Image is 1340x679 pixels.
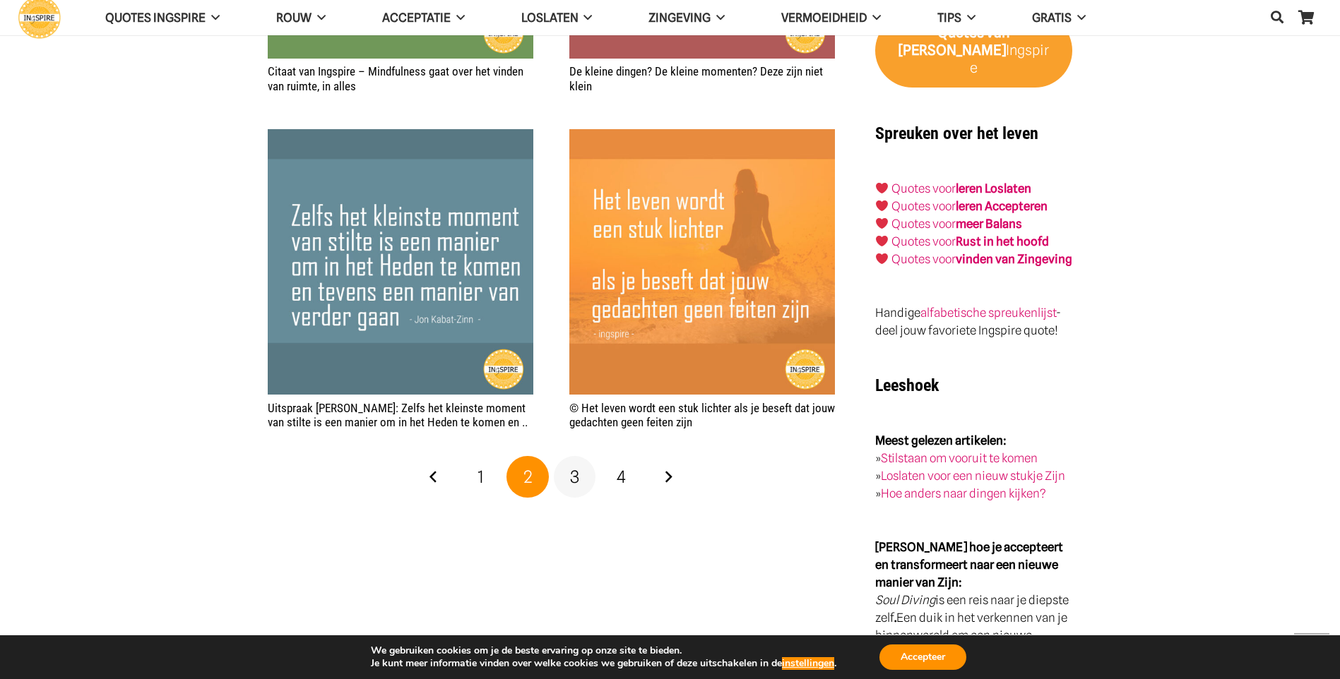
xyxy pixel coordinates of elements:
[382,11,451,25] span: Acceptatie
[891,199,956,213] a: Quotes voor
[276,11,312,25] span: ROUW
[875,375,939,395] strong: Leeshoek
[881,486,1046,500] a: Hoe anders naar dingen kijken?
[891,234,1049,248] a: Quotes voorRust in het hoofd
[782,657,834,670] button: instellingen
[876,200,888,212] img: ❤
[876,217,888,229] img: ❤
[105,11,206,25] span: QUOTES INGSPIRE
[570,467,579,487] span: 3
[875,124,1038,143] strong: Spreuken over het leven
[554,456,596,498] a: Pagina 3
[891,217,1022,231] a: Quotes voormeer Balans
[881,451,1038,465] a: Stilstaan om vooruit te komen
[1263,1,1291,35] a: Zoeken
[875,540,1063,589] strong: [PERSON_NAME] hoe je accepteert en transformeert naar een nieuwe manier van Zijn:
[891,181,956,196] a: Quotes voor
[891,252,1072,266] a: Quotes voorvinden van Zingeving
[478,467,484,487] span: 1
[956,217,1022,231] strong: meer Balans
[875,13,1072,88] a: Quotes van [PERSON_NAME]Ingspire
[268,129,533,395] img: Quotes Jon Kabat-Zinn over meditatie, mindfulness en stilte | ingspire
[956,252,1072,266] strong: vinden van Zingeving
[881,469,1065,483] a: Loslaten voor een nieuw stukje Zijn
[506,456,549,498] span: Pagina 2
[569,401,835,429] a: © Het leven wordt een stuk lichter als je beseft dat jouw gedachten geen feiten zijn
[648,11,711,25] span: Zingeving
[600,456,643,498] a: Pagina 4
[569,129,835,395] img: Citaat Inge Ingspire: Het leven wordt een stuk lichter als je beseft dat jouw gedachten geen feit...
[876,182,888,194] img: ❤
[899,24,1010,59] strong: van [PERSON_NAME]
[875,304,1072,339] p: Handige - deel jouw favoriete Ingspire quote!
[268,131,533,145] a: Uitspraak Jon Kabat-Zinn: Zelfs het kleinste moment van stilte is een manier om in het Heden te k...
[875,433,1007,447] strong: Meest gelezen artikelen:
[1294,633,1329,668] a: Terug naar top
[876,253,888,265] img: ❤
[521,11,579,25] span: Loslaten
[523,467,533,487] span: 2
[956,234,1049,248] strong: Rust in het hoofd
[371,657,836,670] p: Je kunt meer informatie vinden over welke cookies we gebruiken of deze uitschakelen in de .
[875,432,1072,503] p: » » »
[1032,11,1072,25] span: GRATIS
[875,593,935,607] em: Soul Diving
[268,401,528,429] a: Uitspraak [PERSON_NAME]: Zelfs het kleinste moment van stilte is een manier om in het Heden te ko...
[879,644,966,670] button: Accepteer
[781,11,867,25] span: VERMOEIDHEID
[956,181,1031,196] a: leren Loslaten
[956,199,1048,213] a: leren Accepteren
[569,131,835,145] a: © Het leven wordt een stuk lichter als je beseft dat jouw gedachten geen feiten zijn
[894,611,896,625] strong: .
[937,11,961,25] span: TIPS
[876,235,888,247] img: ❤
[460,456,502,498] a: Pagina 1
[920,306,1056,320] a: alfabetische spreukenlijst
[617,467,626,487] span: 4
[268,64,523,92] a: Citaat van Ingspire – Mindfulness gaat over het vinden van ruimte, in alles
[371,644,836,657] p: We gebruiken cookies om je de beste ervaring op onze site te bieden.
[569,64,823,92] a: De kleine dingen? De kleine momenten? Deze zijn niet klein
